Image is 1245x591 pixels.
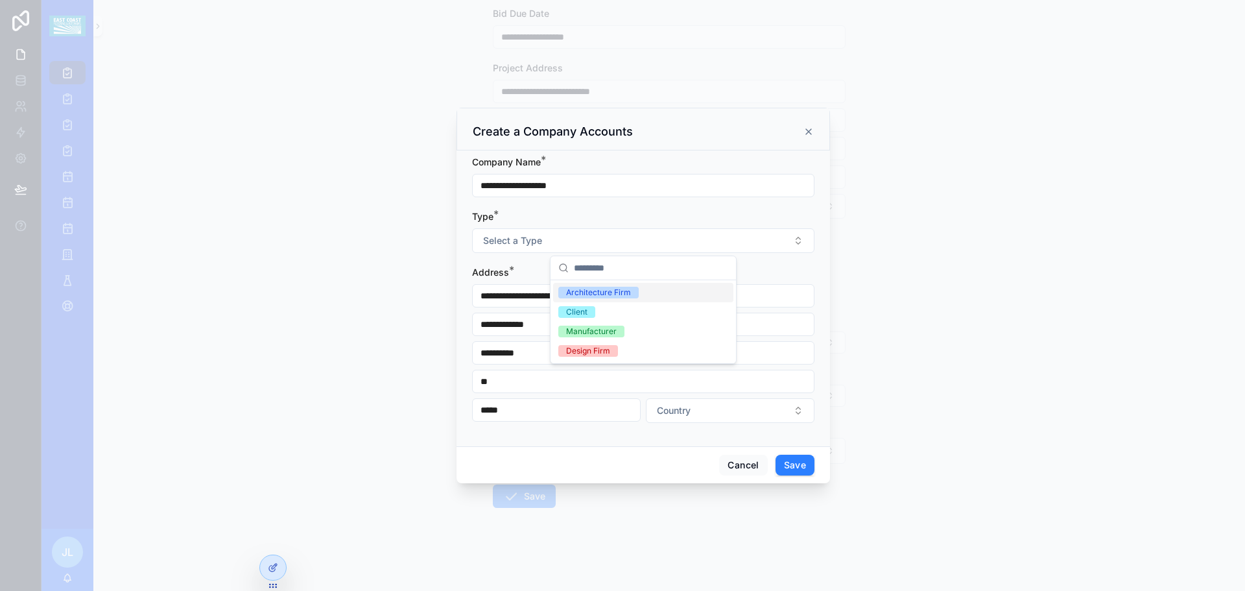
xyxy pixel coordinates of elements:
span: Select a Type [483,234,542,247]
button: Select Button [646,398,814,423]
div: Architecture Firm [566,287,631,298]
button: Cancel [719,455,767,476]
div: Design Firm [566,345,610,357]
h3: Create a Company Accounts [473,124,633,139]
span: Country [657,404,691,417]
div: Manufacturer [566,326,617,337]
div: Client [566,306,587,318]
span: Company Name [472,156,541,167]
span: Type [472,211,493,222]
div: Suggestions [551,280,736,363]
button: Select Button [472,228,814,253]
button: Save [776,455,814,476]
span: Address [472,267,509,278]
